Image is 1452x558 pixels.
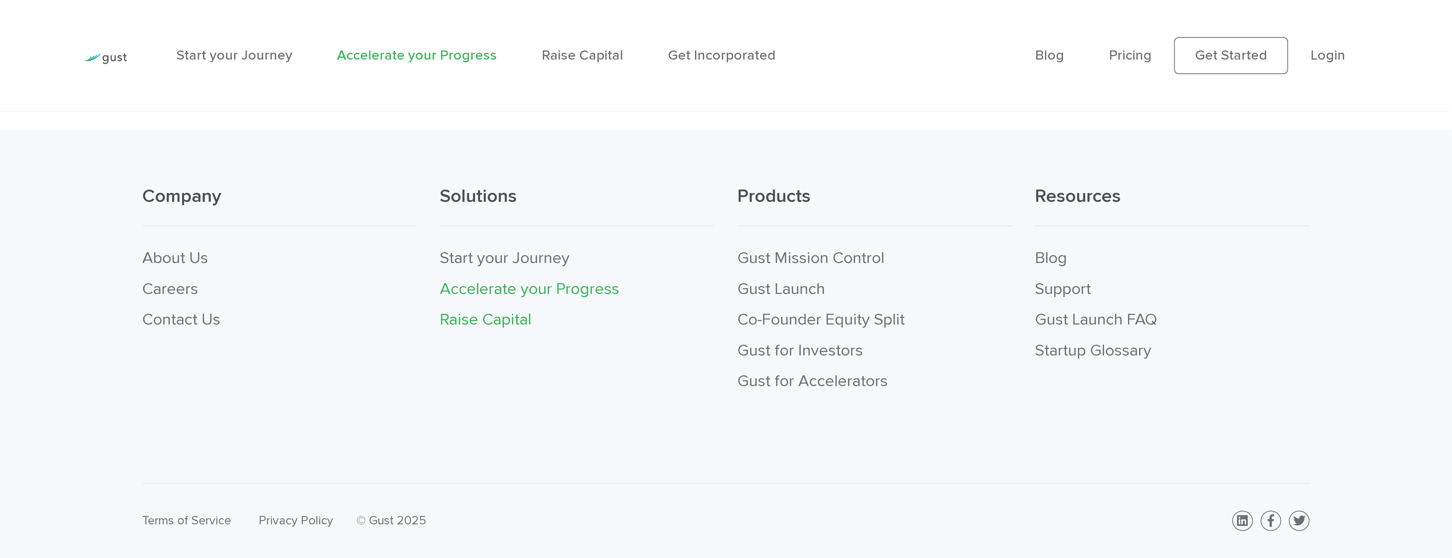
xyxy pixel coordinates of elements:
[542,47,623,63] a: Raise Capital
[737,279,825,298] a: Gust Launch
[1035,248,1067,268] a: Blog
[1310,47,1345,63] a: Login
[737,248,884,268] a: Gust Mission Control
[142,513,231,528] a: Terms of Service
[668,47,776,63] a: Get Incorporated
[142,248,208,268] a: About Us
[259,513,334,528] a: Privacy Policy
[176,47,292,63] a: Start your Journey
[1035,310,1157,329] a: Gust Launch FAQ
[1174,37,1288,74] a: Get Started
[142,310,220,329] a: Contact Us
[737,341,863,360] a: Gust for Investors
[440,248,570,268] a: Start your Journey
[737,310,905,329] a: Co-Founder Equity Split
[142,279,198,298] a: Careers
[440,184,715,226] h3: Solutions
[1109,47,1152,63] a: Pricing
[1035,341,1151,360] a: Startup Glossary
[1035,47,1064,63] a: Blog
[440,310,531,329] a: Raise Capital
[1035,279,1091,298] a: Support
[142,184,417,226] h3: Company
[737,184,1012,226] h3: Products
[737,371,888,391] a: Gust for Accelerators
[356,510,715,532] div: © Gust 2025
[440,279,619,298] a: Accelerate your Progress
[1035,184,1310,226] h3: Resources
[84,54,127,64] img: Gust Logo
[337,47,497,63] a: Accelerate your Progress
